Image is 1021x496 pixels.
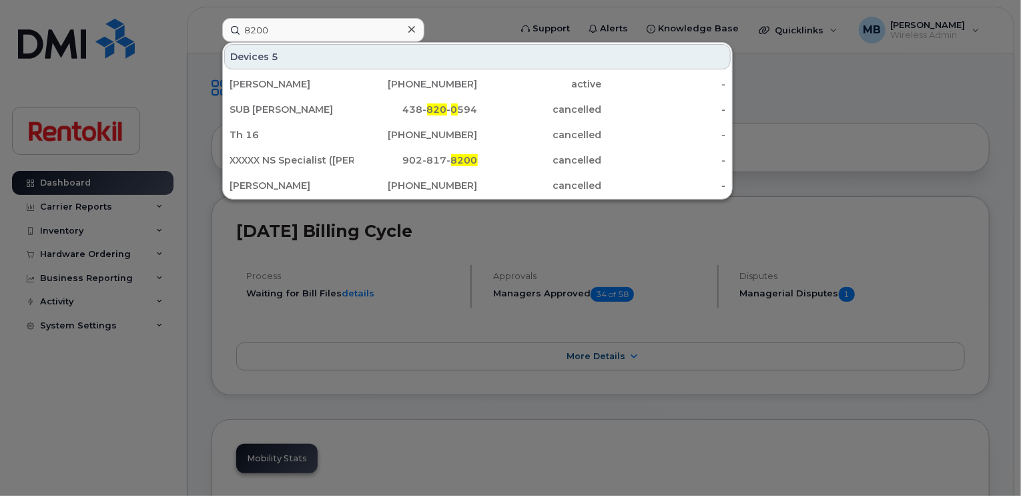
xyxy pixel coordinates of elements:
[230,103,354,116] div: SUB [PERSON_NAME]
[224,97,731,121] a: SUB [PERSON_NAME]438-820-0594cancelled-
[230,179,354,192] div: [PERSON_NAME]
[354,179,478,192] div: [PHONE_NUMBER]
[354,103,478,116] div: 438- - 594
[230,128,354,142] div: Th 16
[230,154,354,167] div: XXXXX NS Specialist ([PERSON_NAME])
[478,103,602,116] div: cancelled
[478,77,602,91] div: active
[230,77,354,91] div: [PERSON_NAME]
[601,77,725,91] div: -
[601,154,725,167] div: -
[601,179,725,192] div: -
[427,103,447,115] span: 820
[451,103,458,115] span: 0
[478,179,602,192] div: cancelled
[354,77,478,91] div: [PHONE_NUMBER]
[478,154,602,167] div: cancelled
[601,103,725,116] div: -
[601,128,725,142] div: -
[478,128,602,142] div: cancelled
[224,44,731,69] div: Devices
[451,154,478,166] span: 8200
[354,128,478,142] div: [PHONE_NUMBER]
[224,148,731,172] a: XXXXX NS Specialist ([PERSON_NAME])902-817-8200cancelled-
[224,123,731,147] a: Th 16[PHONE_NUMBER]cancelled-
[354,154,478,167] div: 902-817-
[224,72,731,96] a: [PERSON_NAME][PHONE_NUMBER]active-
[224,174,731,198] a: [PERSON_NAME][PHONE_NUMBER]cancelled-
[272,50,278,63] span: 5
